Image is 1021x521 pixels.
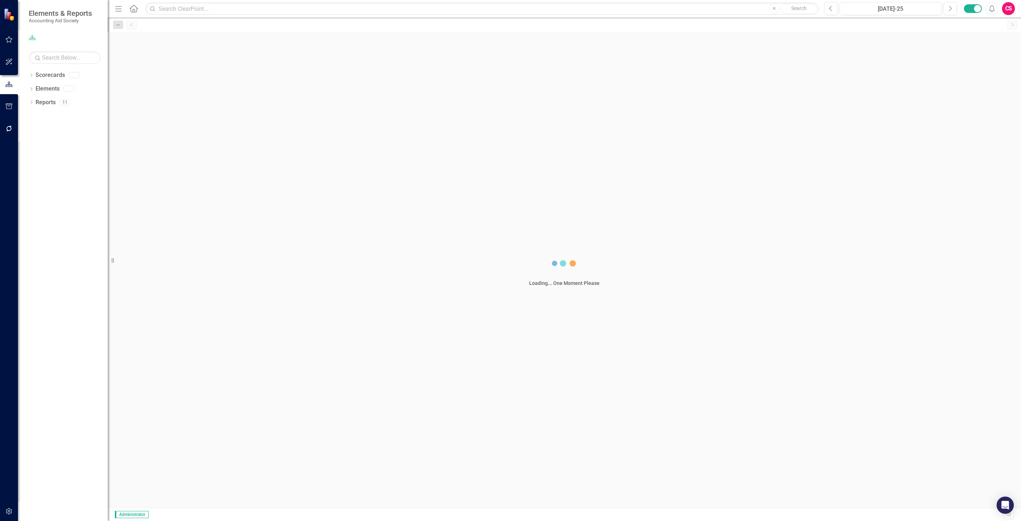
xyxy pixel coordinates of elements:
[36,98,56,107] a: Reports
[36,85,60,93] a: Elements
[29,18,92,23] small: Accounting Aid Society
[115,511,149,518] span: Administrator
[4,8,16,21] img: ClearPoint Strategy
[791,5,807,11] span: Search
[29,51,101,64] input: Search Below...
[529,280,600,287] div: Loading... One Moment Please
[997,497,1014,514] div: Open Intercom Messenger
[781,4,817,14] button: Search
[36,71,65,79] a: Scorecards
[840,2,942,15] button: [DATE]-25
[842,5,939,13] div: [DATE]-25
[59,99,71,105] div: 11
[29,9,92,18] span: Elements & Reports
[145,3,819,15] input: Search ClearPoint...
[1002,2,1015,15] button: CS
